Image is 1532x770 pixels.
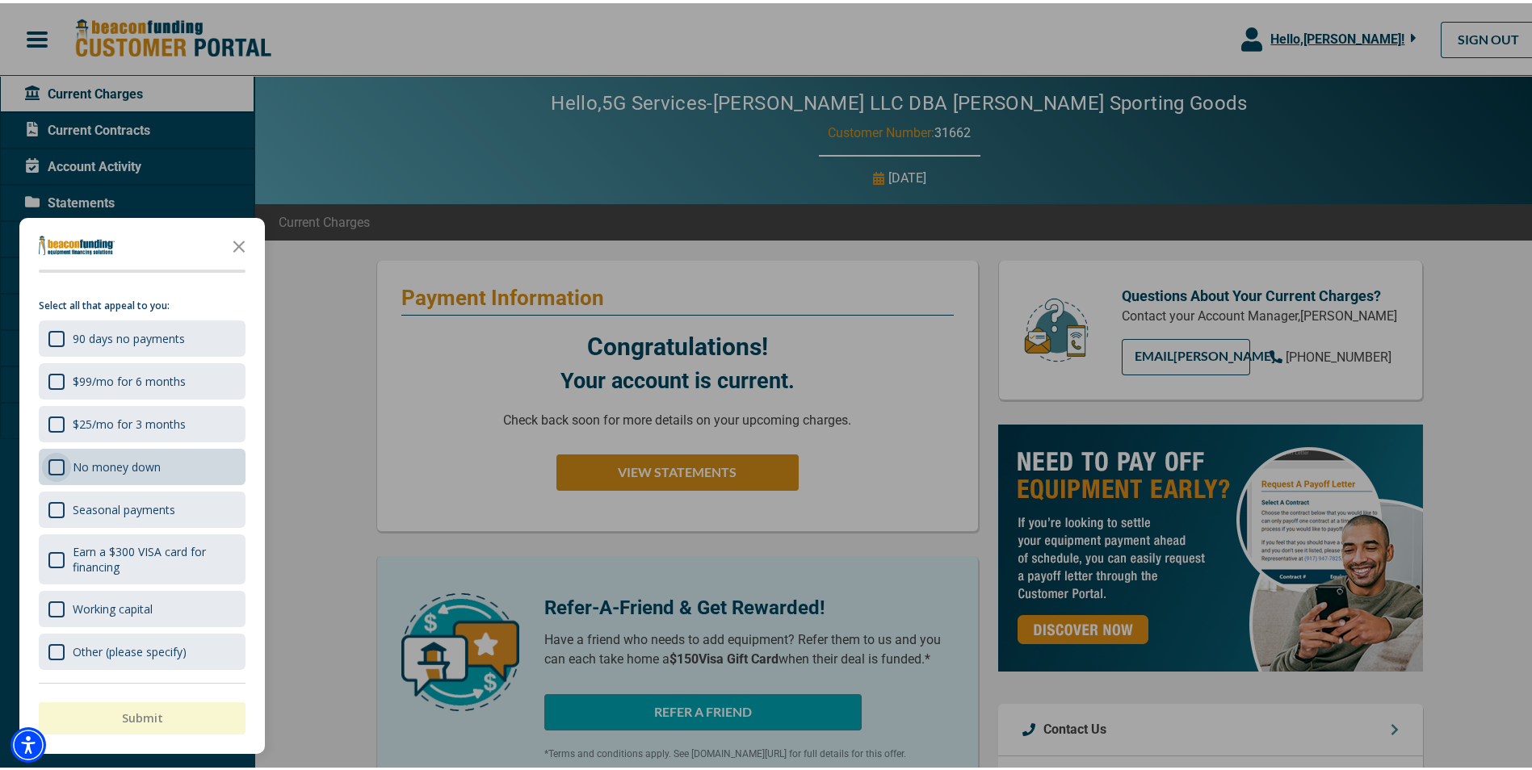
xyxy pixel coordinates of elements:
[39,317,246,354] div: 90 days no payments
[19,215,265,751] div: Survey
[73,641,187,656] div: Other (please specify)
[39,531,246,581] div: Earn a $300 VISA card for financing
[73,598,153,613] div: Working capital
[39,630,246,667] div: Other (please specify)
[73,370,186,386] div: $99/mo for 6 months
[73,328,185,343] div: 90 days no payments
[39,232,115,252] img: Company logo
[39,295,246,311] p: Select all that appeal to you:
[39,446,246,482] div: No money down
[39,488,246,525] div: Seasonal payments
[39,588,246,624] div: Working capital
[10,724,46,760] div: Accessibility Menu
[39,360,246,396] div: $99/mo for 6 months
[73,499,175,514] div: Seasonal payments
[73,456,161,471] div: No money down
[73,541,236,571] div: Earn a $300 VISA card for financing
[73,413,186,429] div: $25/mo for 3 months
[39,403,246,439] div: $25/mo for 3 months
[223,226,255,258] button: Close the survey
[39,699,246,731] button: Submit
